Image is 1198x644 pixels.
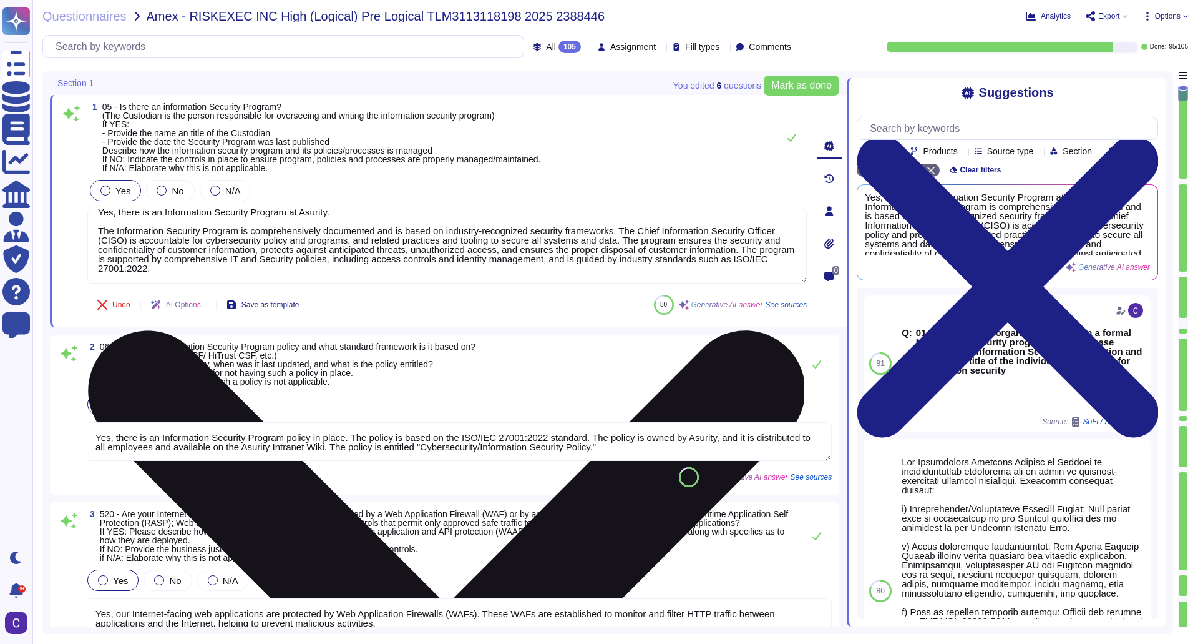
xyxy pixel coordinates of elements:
[85,510,95,518] span: 3
[1041,12,1071,20] span: Analytics
[115,186,130,196] span: Yes
[1155,12,1181,20] span: Options
[546,42,556,51] span: All
[87,102,97,111] span: 1
[225,186,241,196] span: N/A
[610,42,656,51] span: Assignment
[1150,44,1167,50] span: Done:
[790,473,832,481] span: See sources
[42,10,127,22] span: Questionnaires
[85,342,95,351] span: 2
[716,81,721,90] b: 6
[1098,12,1120,20] span: Export
[85,422,832,461] textarea: Yes, there is an Information Security Program policy in place. The policy is based on the ISO/IEC...
[1026,11,1071,21] button: Analytics
[764,76,839,96] button: Mark as done
[685,473,692,480] span: 81
[87,209,807,284] textarea: Yes, there is an Information Security Program at Asurity. The Information Security Program is com...
[5,612,27,634] img: user
[1169,44,1188,50] span: 95 / 105
[673,81,761,90] span: You edited question s
[49,36,524,57] input: Search by keywords
[18,585,26,593] div: 9+
[2,609,36,637] button: user
[832,266,839,275] span: 0
[172,186,183,196] span: No
[57,79,94,87] span: Section 1
[102,102,541,173] span: 05 - Is there an information Security Program? (The Custodian is the person responsible for overs...
[147,10,605,22] span: Amex - RISKEXEC INC High (Logical) Pre Logical TLM3113118198 2025 2388446
[558,41,581,53] div: 105
[771,81,832,91] span: Mark as done
[1128,303,1143,318] img: user
[660,301,667,308] span: 80
[749,42,791,51] span: Comments
[876,587,884,595] span: 80
[876,360,884,367] span: 81
[864,117,1157,139] input: Search by keywords
[685,42,719,51] span: Fill types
